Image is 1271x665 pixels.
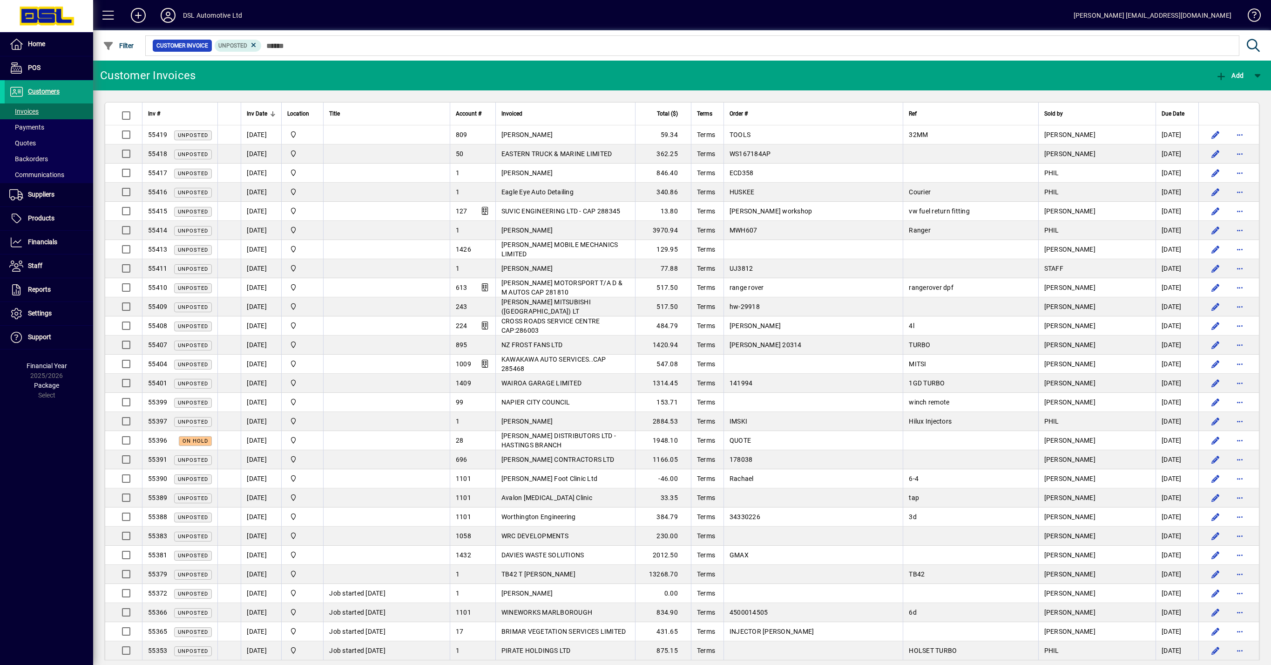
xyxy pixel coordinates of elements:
[1044,246,1095,253] span: [PERSON_NAME]
[909,226,931,234] span: Ranger
[1044,188,1059,196] span: PHIL
[148,246,167,253] span: 55413
[178,362,208,368] span: Unposted
[697,341,715,349] span: Terms
[456,284,467,291] span: 613
[5,183,93,206] a: Suppliers
[1044,226,1059,234] span: PHIL
[5,103,93,119] a: Invoices
[1156,316,1198,336] td: [DATE]
[103,42,134,49] span: Filter
[1232,414,1247,429] button: More options
[456,246,471,253] span: 1426
[501,109,629,119] div: Invoiced
[501,241,618,258] span: [PERSON_NAME] MOBILE MECHANICS LIMITED
[9,108,39,115] span: Invoices
[241,316,281,336] td: [DATE]
[909,284,953,291] span: rangerover dpf
[1232,280,1247,295] button: More options
[1156,221,1198,240] td: [DATE]
[501,265,553,272] span: [PERSON_NAME]
[730,109,897,119] div: Order #
[5,302,93,325] a: Settings
[697,150,715,158] span: Terms
[730,207,812,215] span: [PERSON_NAME] workshop
[1044,131,1095,138] span: [PERSON_NAME]
[178,190,208,196] span: Unposted
[730,265,753,272] span: UJ3812
[1044,284,1095,291] span: [PERSON_NAME]
[148,418,167,425] span: 55397
[1208,414,1223,429] button: Edit
[456,109,490,119] div: Account #
[501,279,622,296] span: [PERSON_NAME] MOTORSPORT T/A D & M AUTOS CAP 281810
[456,303,467,310] span: 243
[9,171,64,178] span: Communications
[1232,528,1247,543] button: More options
[183,8,242,23] div: DSL Automotive Ltd
[5,167,93,183] a: Communications
[909,109,1032,119] div: Ref
[635,221,691,240] td: 3970.94
[1044,150,1095,158] span: [PERSON_NAME]
[1208,376,1223,391] button: Edit
[27,362,67,370] span: Financial Year
[1156,278,1198,297] td: [DATE]
[1232,356,1247,371] button: More options
[241,374,281,393] td: [DATE]
[1208,299,1223,314] button: Edit
[178,228,208,234] span: Unposted
[1208,548,1223,562] button: Edit
[1208,261,1223,276] button: Edit
[456,109,481,119] span: Account #
[1232,242,1247,257] button: More options
[1156,144,1198,164] td: [DATE]
[1044,322,1095,329] span: [PERSON_NAME]
[1232,643,1247,658] button: More options
[697,131,715,138] span: Terms
[1156,297,1198,316] td: [DATE]
[909,379,945,387] span: 1GD TURBO
[5,56,93,80] a: POS
[28,88,60,95] span: Customers
[1208,433,1223,448] button: Edit
[501,109,522,119] span: Invoiced
[501,317,600,334] span: CROSS ROADS SERVICE CENTRE CAP:286003
[287,416,318,426] span: Central
[241,240,281,259] td: [DATE]
[287,187,318,197] span: Central
[1156,355,1198,374] td: [DATE]
[241,355,281,374] td: [DATE]
[697,188,715,196] span: Terms
[329,109,340,119] span: Title
[178,381,208,387] span: Unposted
[1156,202,1198,221] td: [DATE]
[287,359,318,369] span: Central
[247,109,276,119] div: Inv Date
[178,247,208,253] span: Unposted
[456,150,464,158] span: 50
[635,259,691,278] td: 77.88
[1156,125,1198,144] td: [DATE]
[1044,169,1059,177] span: PHIL
[635,412,691,431] td: 2884.53
[5,33,93,56] a: Home
[456,226,460,234] span: 1
[1208,528,1223,543] button: Edit
[153,7,183,24] button: Profile
[156,41,208,50] span: Customer Invoice
[1208,280,1223,295] button: Edit
[697,109,712,119] span: Terms
[1044,109,1063,119] span: Sold by
[456,265,460,272] span: 1
[287,321,318,331] span: Central
[241,202,281,221] td: [DATE]
[28,214,54,222] span: Products
[456,398,464,406] span: 99
[730,109,748,119] span: Order #
[635,316,691,336] td: 484.79
[287,244,318,254] span: Central
[1232,318,1247,333] button: More options
[178,285,208,291] span: Unposted
[287,168,318,178] span: Central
